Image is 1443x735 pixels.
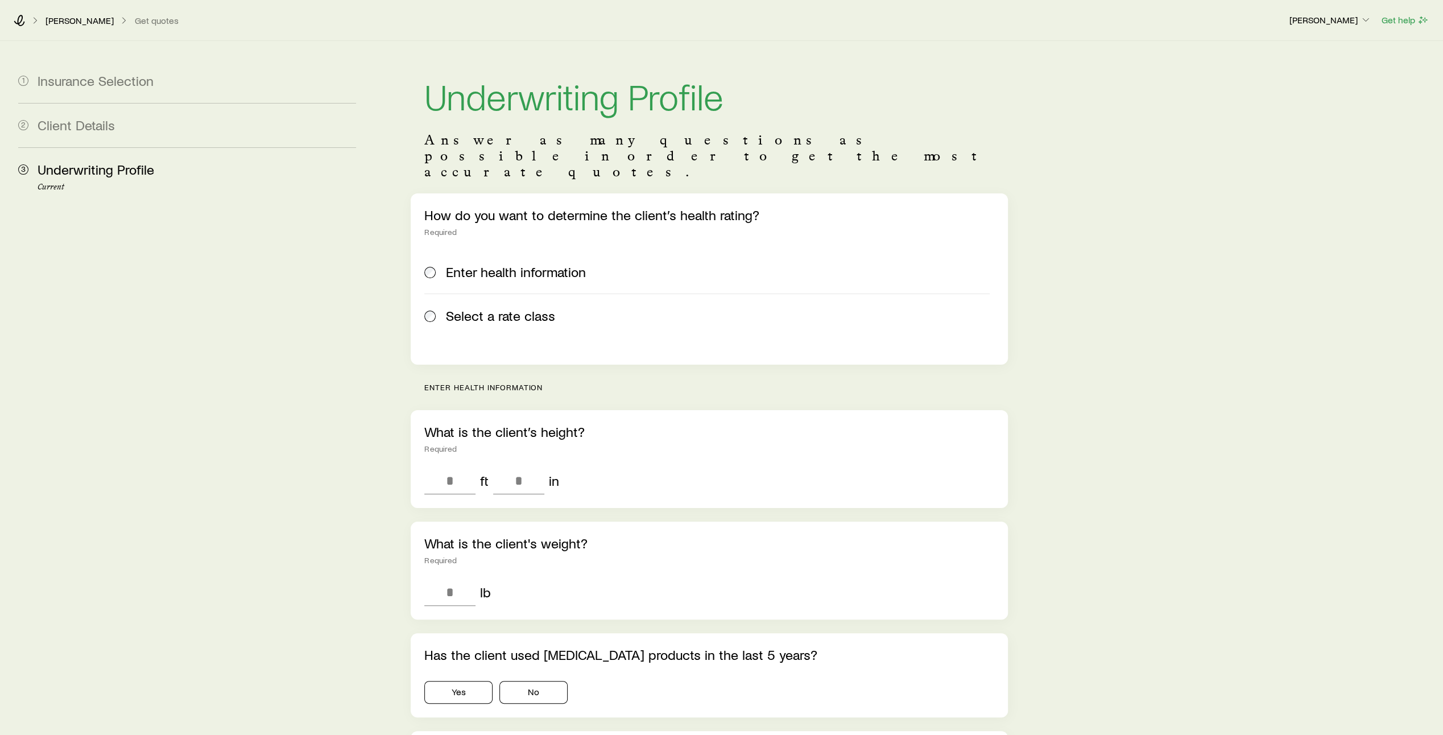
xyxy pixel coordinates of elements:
[446,308,555,324] span: Select a rate class
[480,473,489,489] div: ft
[424,681,493,704] button: Yes
[424,132,994,180] p: Answer as many questions as possible in order to get the most accurate quotes.
[424,228,994,237] div: Required
[38,117,115,133] span: Client Details
[424,556,994,565] div: Required
[1381,14,1429,27] button: Get help
[38,183,356,192] p: Current
[424,444,994,453] div: Required
[38,72,154,89] span: Insurance Selection
[480,584,491,600] div: lb
[424,424,994,440] p: What is the client’s height?
[446,264,586,280] span: Enter health information
[424,647,994,663] p: Has the client used [MEDICAL_DATA] products in the last 5 years?
[18,120,28,130] span: 2
[46,15,114,26] p: [PERSON_NAME]
[18,76,28,86] span: 1
[1289,14,1371,26] p: [PERSON_NAME]
[499,681,568,704] button: No
[424,311,436,322] input: Select a rate class
[549,473,559,489] div: in
[424,383,1008,392] p: Enter health information
[134,15,179,26] button: Get quotes
[1289,14,1372,27] button: [PERSON_NAME]
[424,77,994,114] h1: Underwriting Profile
[424,267,436,278] input: Enter health information
[18,164,28,175] span: 3
[424,207,994,223] p: How do you want to determine the client’s health rating?
[424,535,994,551] p: What is the client's weight?
[38,161,154,177] span: Underwriting Profile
